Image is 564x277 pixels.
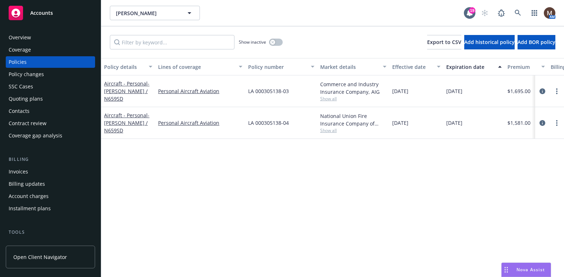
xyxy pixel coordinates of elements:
span: Add BOR policy [518,39,555,45]
span: [PERSON_NAME] [116,9,178,17]
span: LA 000305138-04 [248,119,289,127]
div: Account charges [9,190,49,202]
div: Market details [320,63,379,71]
span: Nova Assist [516,267,545,273]
button: Premium [505,58,548,75]
a: Invoices [6,166,95,177]
a: Coverage [6,44,95,56]
a: Contacts [6,105,95,117]
span: Show inactive [239,39,266,45]
div: Policy changes [9,69,44,80]
a: Aircraft - Personal [104,80,149,102]
div: 19 [469,7,475,14]
div: Effective date [392,63,433,71]
a: SSC Cases [6,81,95,92]
a: circleInformation [538,119,547,127]
a: Billing updates [6,178,95,190]
span: LA 000305138-03 [248,87,289,95]
div: Billing [6,156,95,163]
a: Accounts [6,3,95,23]
span: [DATE] [392,87,408,95]
span: - [PERSON_NAME] / N659SD [104,112,149,134]
a: Switch app [527,6,542,20]
span: [DATE] [446,119,462,127]
div: Quoting plans [9,93,43,105]
a: Contract review [6,118,95,129]
div: Policies [9,56,27,68]
div: Coverage [9,44,31,56]
div: Premium [507,63,537,71]
a: Coverage gap analysis [6,130,95,141]
button: Market details [317,58,389,75]
div: Tools [6,229,95,236]
a: Start snowing [478,6,492,20]
div: Overview [9,32,31,43]
span: Show all [320,127,386,133]
span: $1,695.00 [507,87,531,95]
button: Add BOR policy [518,35,555,49]
span: - [PERSON_NAME] / N659SD [104,80,149,102]
a: Policy changes [6,69,95,80]
button: Nova Assist [501,263,551,277]
div: Lines of coverage [158,63,234,71]
button: Export to CSV [427,35,461,49]
button: Effective date [389,58,443,75]
span: Show all [320,96,386,102]
span: Accounts [30,10,53,16]
a: Aircraft - Personal [104,112,149,134]
a: Personal Aircraft Aviation [158,119,242,127]
button: [PERSON_NAME] [110,6,200,20]
div: Commerce and Industry Insurance Company, AIG [320,80,386,96]
div: Invoices [9,166,28,177]
a: Personal Aircraft Aviation [158,87,242,95]
a: more [552,87,561,96]
div: Manage files [9,239,39,250]
button: Policy number [245,58,317,75]
div: Contract review [9,118,46,129]
div: Expiration date [446,63,494,71]
a: Account charges [6,190,95,202]
a: Report a Bug [494,6,509,20]
a: circleInformation [538,87,547,96]
button: Policy details [101,58,155,75]
span: $1,581.00 [507,119,531,127]
a: Search [511,6,525,20]
a: Policies [6,56,95,68]
div: Coverage gap analysis [9,130,62,141]
div: Drag to move [502,263,511,277]
div: Billing updates [9,178,45,190]
button: Expiration date [443,58,505,75]
a: Overview [6,32,95,43]
div: Installment plans [9,203,51,214]
button: Lines of coverage [155,58,245,75]
div: Policy details [104,63,144,71]
a: Manage files [6,239,95,250]
div: SSC Cases [9,81,33,92]
input: Filter by keyword... [110,35,234,49]
div: Contacts [9,105,30,117]
div: Policy number [248,63,306,71]
img: photo [544,7,555,19]
div: National Union Fire Insurance Company of [GEOGRAPHIC_DATA], [GEOGRAPHIC_DATA], AIG [320,112,386,127]
button: Add historical policy [464,35,515,49]
span: Export to CSV [427,39,461,45]
a: Quoting plans [6,93,95,105]
span: [DATE] [392,119,408,127]
span: Open Client Navigator [13,253,67,261]
a: Installment plans [6,203,95,214]
span: Add historical policy [464,39,515,45]
span: [DATE] [446,87,462,95]
a: more [552,119,561,127]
